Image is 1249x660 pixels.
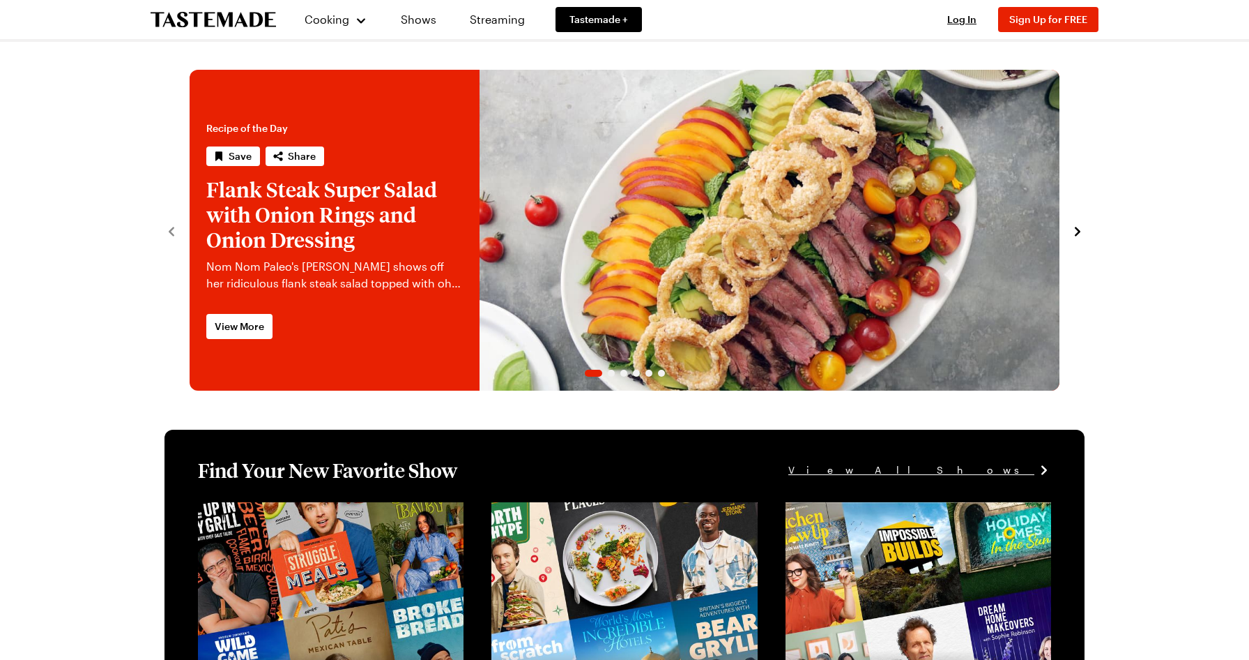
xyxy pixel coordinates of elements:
[555,7,642,32] a: Tastemade +
[658,370,665,377] span: Go to slide 6
[786,504,976,517] a: View full content for [object Object]
[998,7,1098,32] button: Sign Up for FREE
[491,504,682,517] a: View full content for [object Object]
[633,370,640,377] span: Go to slide 4
[198,458,457,483] h1: Find Your New Favorite Show
[585,370,602,377] span: Go to slide 1
[266,147,324,166] button: Share
[947,13,976,25] span: Log In
[569,13,628,27] span: Tastemade +
[620,370,627,377] span: Go to slide 3
[164,222,178,239] button: navigate to previous item
[229,149,252,163] span: Save
[608,370,615,377] span: Go to slide 2
[206,147,260,166] button: Save recipe
[934,13,990,27] button: Log In
[304,3,367,36] button: Cooking
[305,13,349,26] span: Cooking
[215,320,264,333] span: View More
[190,70,1059,391] div: 1 / 6
[1071,222,1085,239] button: navigate to next item
[1009,13,1087,25] span: Sign Up for FREE
[645,370,652,377] span: Go to slide 5
[198,504,388,517] a: View full content for [object Object]
[151,12,276,28] a: To Tastemade Home Page
[788,463,1051,478] a: View All Shows
[788,463,1034,478] span: View All Shows
[206,314,273,339] a: View More
[288,149,316,163] span: Share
